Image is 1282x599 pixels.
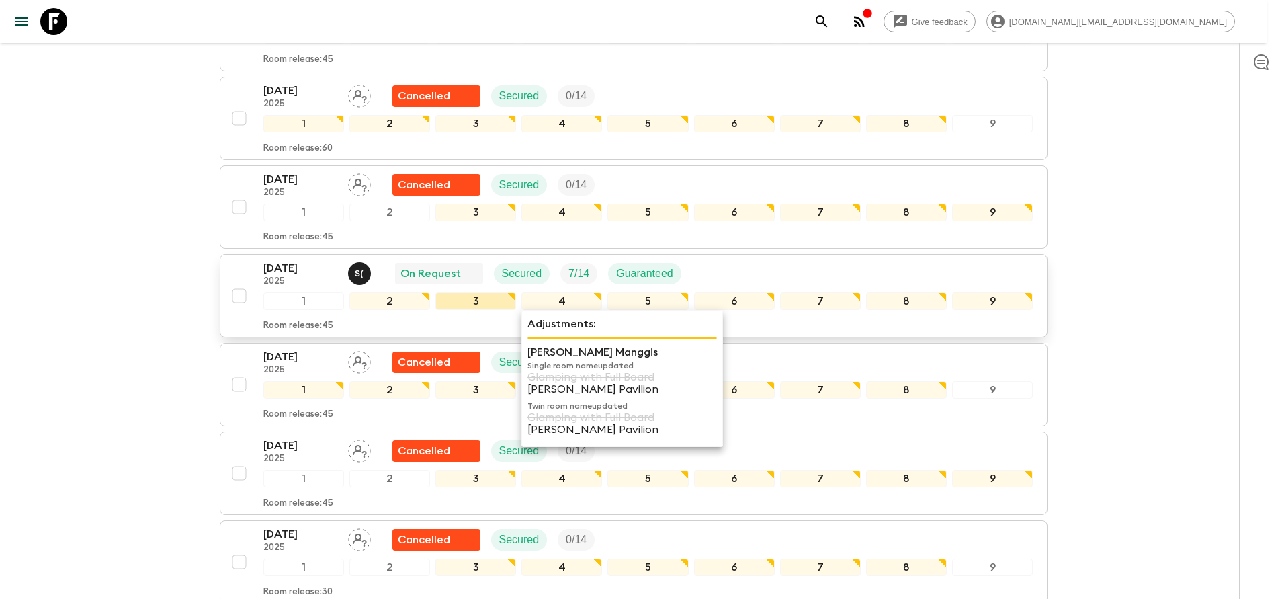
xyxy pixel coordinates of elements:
div: 9 [952,470,1033,487]
div: 4 [521,204,602,221]
p: 7 / 14 [568,266,589,282]
p: Cancelled [398,532,450,548]
p: Cancelled [398,88,450,104]
div: 6 [694,292,775,310]
div: 8 [866,470,947,487]
p: [PERSON_NAME] Pavilion [527,383,717,395]
div: 1 [263,559,344,576]
p: 0 / 14 [566,532,587,548]
p: S ( [355,268,364,279]
div: 8 [866,292,947,310]
span: [DOMAIN_NAME][EMAIL_ADDRESS][DOMAIN_NAME] [1002,17,1234,27]
p: Cancelled [398,177,450,193]
div: Trip Fill [560,263,597,284]
p: Secured [502,266,542,282]
div: 2 [349,559,430,576]
p: 2025 [263,543,337,553]
div: 5 [607,292,688,310]
div: 2 [349,292,430,310]
div: Trip Fill [558,529,595,551]
div: 1 [263,115,344,132]
div: 5 [607,559,688,576]
p: [DATE] [263,349,337,365]
p: 2025 [263,365,337,376]
p: [DATE] [263,171,337,188]
p: 0 / 14 [566,177,587,193]
div: 3 [435,292,516,310]
div: 8 [866,381,947,399]
p: Secured [499,532,540,548]
div: 8 [866,559,947,576]
div: 6 [694,559,775,576]
div: 8 [866,204,947,221]
p: [DATE] [263,83,337,99]
p: On Request [400,266,461,282]
span: Assign pack leader [348,89,371,99]
p: [PERSON_NAME] Pavilion [527,424,717,436]
p: [PERSON_NAME] Manggis [527,344,717,360]
div: Flash Pack cancellation [392,529,480,551]
p: [DATE] [263,260,337,276]
div: 5 [607,470,688,487]
button: menu [8,8,35,35]
div: 2 [349,204,430,221]
div: 6 [694,470,775,487]
div: 4 [521,470,602,487]
div: 4 [521,559,602,576]
div: 3 [435,470,516,487]
p: 2025 [263,276,337,287]
p: Room release: 45 [263,232,333,243]
div: 3 [435,559,516,576]
p: [DATE] [263,526,337,543]
p: Room release: 45 [263,321,333,331]
p: Room release: 45 [263,54,333,65]
p: Room release: 60 [263,143,333,154]
div: 6 [694,381,775,399]
div: 2 [349,115,430,132]
p: Glamping with Full Board [527,371,717,383]
p: Room release: 30 [263,587,333,598]
p: Cancelled [398,354,450,370]
p: Adjustments: [527,316,717,332]
span: Assign pack leader [348,355,371,366]
div: 3 [435,115,516,132]
span: Assign pack leader [348,177,371,188]
div: Trip Fill [558,174,595,196]
p: 0 / 14 [566,443,587,459]
div: 6 [694,115,775,132]
div: 1 [263,292,344,310]
div: 3 [435,381,516,399]
div: 5 [607,204,688,221]
div: Trip Fill [558,85,595,107]
div: 1 [263,204,344,221]
div: 3 [435,204,516,221]
div: 7 [780,470,861,487]
div: Flash Pack cancellation [392,174,480,196]
div: 9 [952,292,1033,310]
div: 7 [780,381,861,399]
span: Assign pack leader [348,532,371,543]
div: 4 [521,292,602,310]
p: 0 / 14 [566,88,587,104]
button: search adventures [808,8,835,35]
div: 6 [694,204,775,221]
div: Flash Pack cancellation [392,440,480,462]
div: 4 [521,115,602,132]
div: 7 [780,559,861,576]
p: Single room name updated [527,360,717,371]
div: 9 [952,115,1033,132]
div: 9 [952,204,1033,221]
span: Shandy (Putu) Sandhi Astra Juniawan [348,266,374,277]
p: Secured [499,88,540,104]
p: 2025 [263,99,337,110]
p: Cancelled [398,443,450,459]
div: 9 [952,559,1033,576]
span: Give feedback [904,17,975,27]
div: 7 [780,115,861,132]
p: Guaranteed [616,266,673,282]
p: Secured [499,443,540,459]
p: 2025 [263,188,337,198]
div: 7 [780,204,861,221]
div: Flash Pack cancellation [392,85,480,107]
div: 7 [780,292,861,310]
